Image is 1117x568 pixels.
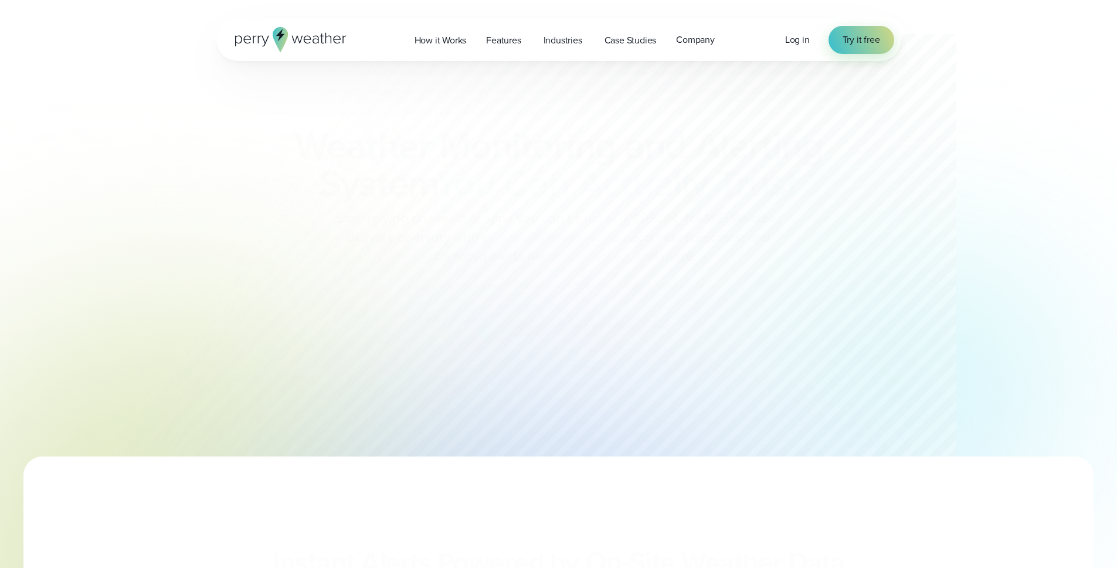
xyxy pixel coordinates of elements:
a: Log in [785,33,810,47]
span: Log in [785,33,810,46]
a: Case Studies [595,28,667,52]
a: Try it free [829,26,894,54]
span: Features [486,33,521,48]
span: Industries [544,33,582,48]
span: Case Studies [605,33,657,48]
span: Company [676,33,715,47]
span: How it Works [415,33,467,48]
span: Try it free [843,33,880,47]
a: How it Works [405,28,477,52]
